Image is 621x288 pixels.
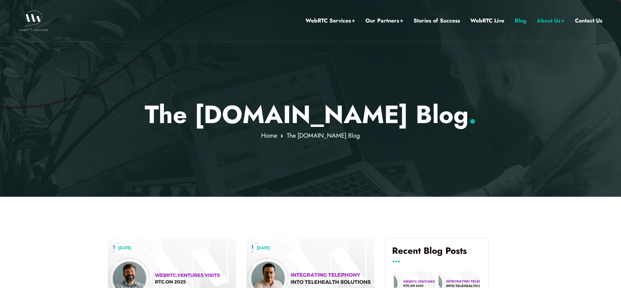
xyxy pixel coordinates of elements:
p: The [DOMAIN_NAME] Blog [108,100,513,129]
span: . [469,96,477,132]
a: Blog [515,16,526,25]
a: WebRTC Live [470,16,504,25]
a: Contact Us [575,16,602,25]
span: The [DOMAIN_NAME] Blog [287,131,360,140]
a: Stories of Success [414,16,460,25]
a: Our Partners [365,16,403,25]
a: WebRTC Services [305,16,355,25]
a: Home [261,131,277,140]
a: [DATE] [253,243,273,252]
img: WebRTC.ventures [19,10,48,31]
a: About Us [537,16,565,25]
a: [DATE] [115,243,135,252]
h4: Recent Blog Posts [392,245,481,261]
